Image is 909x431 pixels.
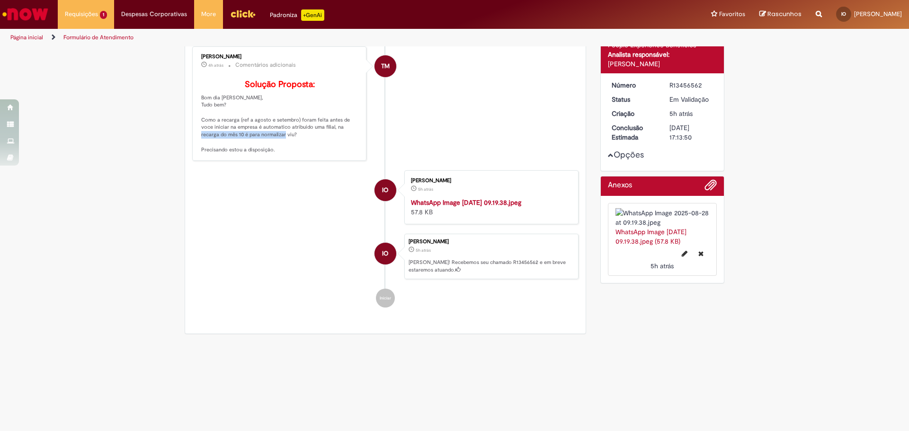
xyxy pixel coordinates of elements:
[608,50,717,59] div: Analista responsável:
[201,54,359,60] div: [PERSON_NAME]
[605,109,663,118] dt: Criação
[409,259,573,273] p: [PERSON_NAME]! Recebemos seu chamado R13456562 e em breve estaremos atuando.
[669,109,713,118] div: 28/08/2025 10:13:45
[230,7,256,21] img: click_logo_yellow_360x200.png
[651,262,674,270] time: 28/08/2025 10:13:37
[605,95,663,104] dt: Status
[418,186,433,192] span: 5h atrás
[411,178,569,184] div: [PERSON_NAME]
[418,186,433,192] time: 28/08/2025 10:13:37
[416,247,431,253] span: 5h atrás
[192,234,579,279] li: Isabel Christina Otte
[615,228,686,246] a: WhatsApp Image [DATE] 09.19.38.jpeg (57.8 KB)
[759,10,802,19] a: Rascunhos
[245,79,315,90] b: Solução Proposta:
[381,55,390,78] span: TM
[615,208,710,227] img: WhatsApp Image 2025-08-28 at 09.19.38.jpeg
[719,9,745,19] span: Favoritos
[608,181,632,190] h2: Anexos
[10,34,43,41] a: Página inicial
[374,179,396,201] div: Isabel Christina Otte
[854,10,902,18] span: [PERSON_NAME]
[605,123,663,142] dt: Conclusão Estimada
[608,59,717,69] div: [PERSON_NAME]
[411,198,569,217] div: 57.8 KB
[201,9,216,19] span: More
[382,242,388,265] span: IO
[7,29,599,46] ul: Trilhas de página
[669,95,713,104] div: Em Validação
[704,179,717,196] button: Adicionar anexos
[409,239,573,245] div: [PERSON_NAME]
[65,9,98,19] span: Requisições
[374,55,396,77] div: Tairine Maurina
[201,80,359,153] p: Bom dia [PERSON_NAME], Tudo bem? Como a recarga (ref a agosto e setembro) foram feita antes de vo...
[676,246,693,261] button: Editar nome de arquivo WhatsApp Image 2025-08-28 at 09.19.38.jpeg
[301,9,324,21] p: +GenAi
[1,5,50,24] img: ServiceNow
[382,179,388,202] span: IO
[208,62,223,68] span: 4h atrás
[416,247,431,253] time: 28/08/2025 10:13:45
[208,62,223,68] time: 28/08/2025 10:23:45
[669,123,713,142] div: [DATE] 17:13:50
[841,11,846,17] span: IO
[669,109,693,118] time: 28/08/2025 10:13:45
[651,262,674,270] span: 5h atrás
[270,9,324,21] div: Padroniza
[669,80,713,90] div: R13456562
[693,246,709,261] button: Excluir WhatsApp Image 2025-08-28 at 09.19.38.jpeg
[235,61,296,69] small: Comentários adicionais
[374,243,396,264] div: Isabel Christina Otte
[121,9,187,19] span: Despesas Corporativas
[605,80,663,90] dt: Número
[767,9,802,18] span: Rascunhos
[669,109,693,118] span: 5h atrás
[411,198,521,207] a: WhatsApp Image [DATE] 09.19.38.jpeg
[100,11,107,19] span: 1
[63,34,134,41] a: Formulário de Atendimento
[192,37,579,317] ul: Histórico de tíquete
